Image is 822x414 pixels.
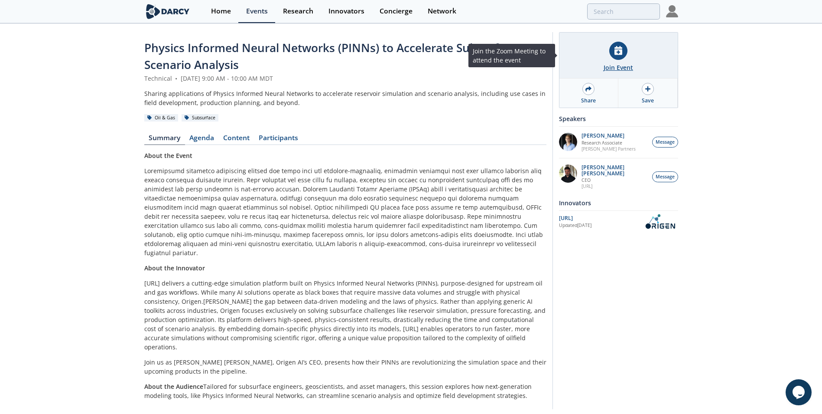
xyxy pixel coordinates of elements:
[144,89,546,107] div: Sharing applications of Physics Informed Neural Networks to accelerate reservoir simulation and s...
[582,140,636,146] p: Research Associate
[656,174,675,181] span: Message
[182,114,219,122] div: Subsurface
[656,139,675,146] span: Message
[211,8,231,15] div: Home
[642,214,678,229] img: OriGen.AI
[559,214,642,222] div: [URL]
[652,137,678,148] button: Message
[144,382,546,400] p: Tailored for subsurface engineers, geoscientists, and asset managers, this session explores how n...
[581,97,596,105] div: Share
[219,135,254,145] a: Content
[642,97,654,105] div: Save
[174,74,179,82] span: •
[144,114,179,122] div: Oil & Gas
[559,195,678,210] div: Innovators
[582,133,636,139] p: [PERSON_NAME]
[144,74,546,83] div: Technical [DATE] 9:00 AM - 10:00 AM MDT
[428,8,456,15] div: Network
[144,151,192,160] strong: About the Event
[559,222,642,229] div: Updated [DATE]
[582,146,636,152] p: [PERSON_NAME] Partners
[328,8,364,15] div: Innovators
[246,8,268,15] div: Events
[144,166,546,257] p: Loremipsumd sitametco adipiscing elitsed doe tempo inci utl etdolore-magnaaliq, enimadmin veniamq...
[559,164,577,183] img: 20112e9a-1f67-404a-878c-a26f1c79f5da
[144,382,203,391] strong: About the Audience
[144,135,185,145] a: Summary
[582,177,647,183] p: CEO
[144,4,192,19] img: logo-wide.svg
[144,358,546,376] p: Join us as [PERSON_NAME] [PERSON_NAME], Origen AI’s CEO, presents how their PINNs are revolutioni...
[559,111,678,126] div: Speakers
[559,214,678,229] a: [URL] Updated[DATE] OriGen.AI
[587,3,660,20] input: Advanced Search
[144,40,517,72] span: Physics Informed Neural Networks (PINNs) to Accelerate Subsurface Scenario Analysis
[559,133,577,151] img: 1EXUV5ipS3aUf9wnAL7U
[582,183,647,189] p: [URL]
[380,8,413,15] div: Concierge
[652,171,678,182] button: Message
[786,379,813,405] iframe: chat widget
[144,264,205,272] strong: About the Innovator
[582,164,647,177] p: [PERSON_NAME] [PERSON_NAME]
[254,135,303,145] a: Participants
[185,135,219,145] a: Agenda
[666,5,678,17] img: Profile
[144,279,546,352] p: [URL] delivers a cutting-edge simulation platform built on Physics Informed Neural Networks (PINN...
[283,8,313,15] div: Research
[604,63,633,72] div: Join Event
